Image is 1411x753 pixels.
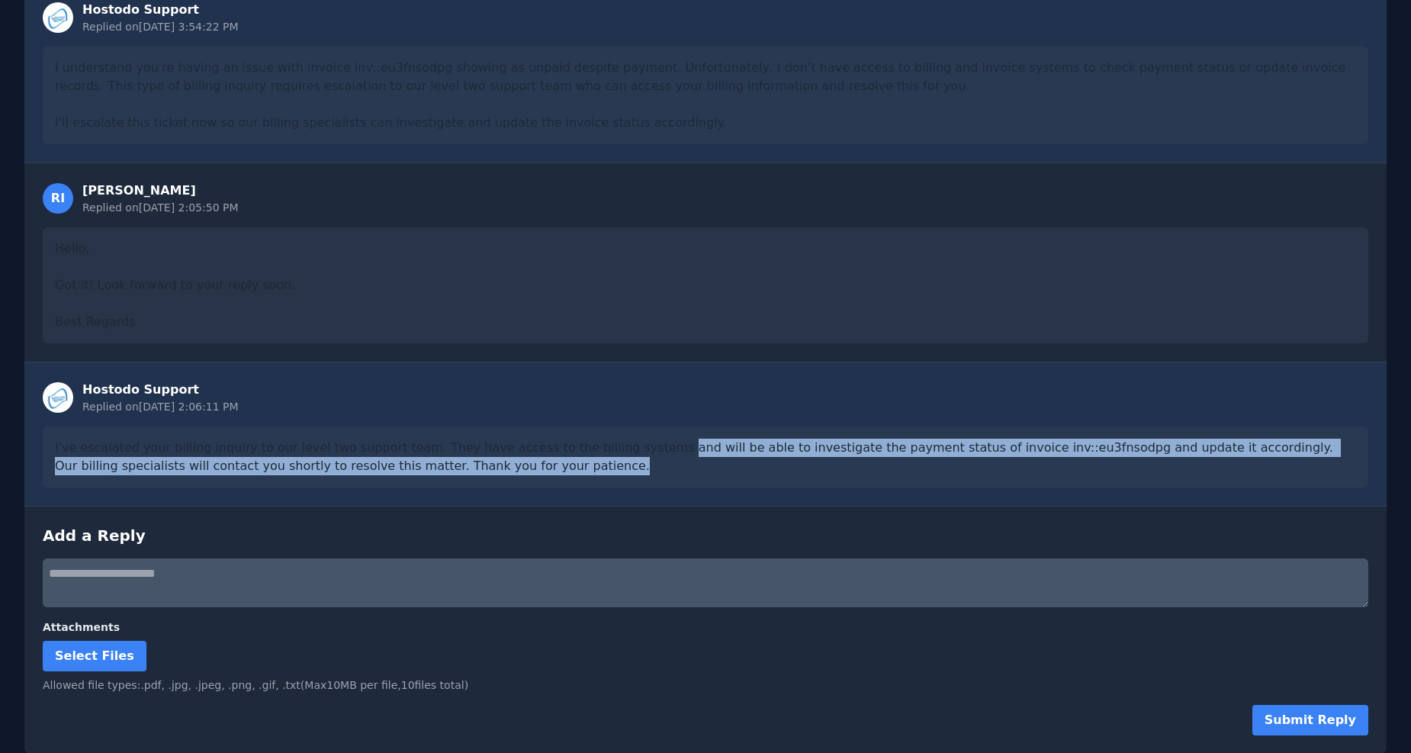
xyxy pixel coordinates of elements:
label: Attachments [43,619,1368,635]
div: I understand you're having an issue with invoice inv::eu3fnsodpg showing as unpaid despite paymen... [43,47,1368,144]
div: Allowed file types: .pdf, .jpg, .jpeg, .png, .gif, .txt (Max 10 MB per file, 10 files total) [43,677,1368,693]
img: Staff [43,2,73,33]
h3: Add a Reply [43,525,1368,546]
div: [PERSON_NAME] [82,182,239,200]
div: Hostodo Support [82,381,239,399]
span: Select Files [55,648,134,663]
div: I've escalated your billing inquiry to our level two support team. They have access to the billin... [43,426,1368,488]
div: RI [43,183,73,214]
div: Hostodo Support [82,1,239,19]
div: Replied on [DATE] 2:05:50 PM [82,200,239,215]
button: Submit Reply [1252,705,1368,735]
div: Replied on [DATE] 2:06:11 PM [82,399,239,414]
div: Replied on [DATE] 3:54:22 PM [82,19,239,34]
img: Staff [43,382,73,413]
div: Hello, Got it! Look forward to your reply soon. Best Regards [43,227,1368,343]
